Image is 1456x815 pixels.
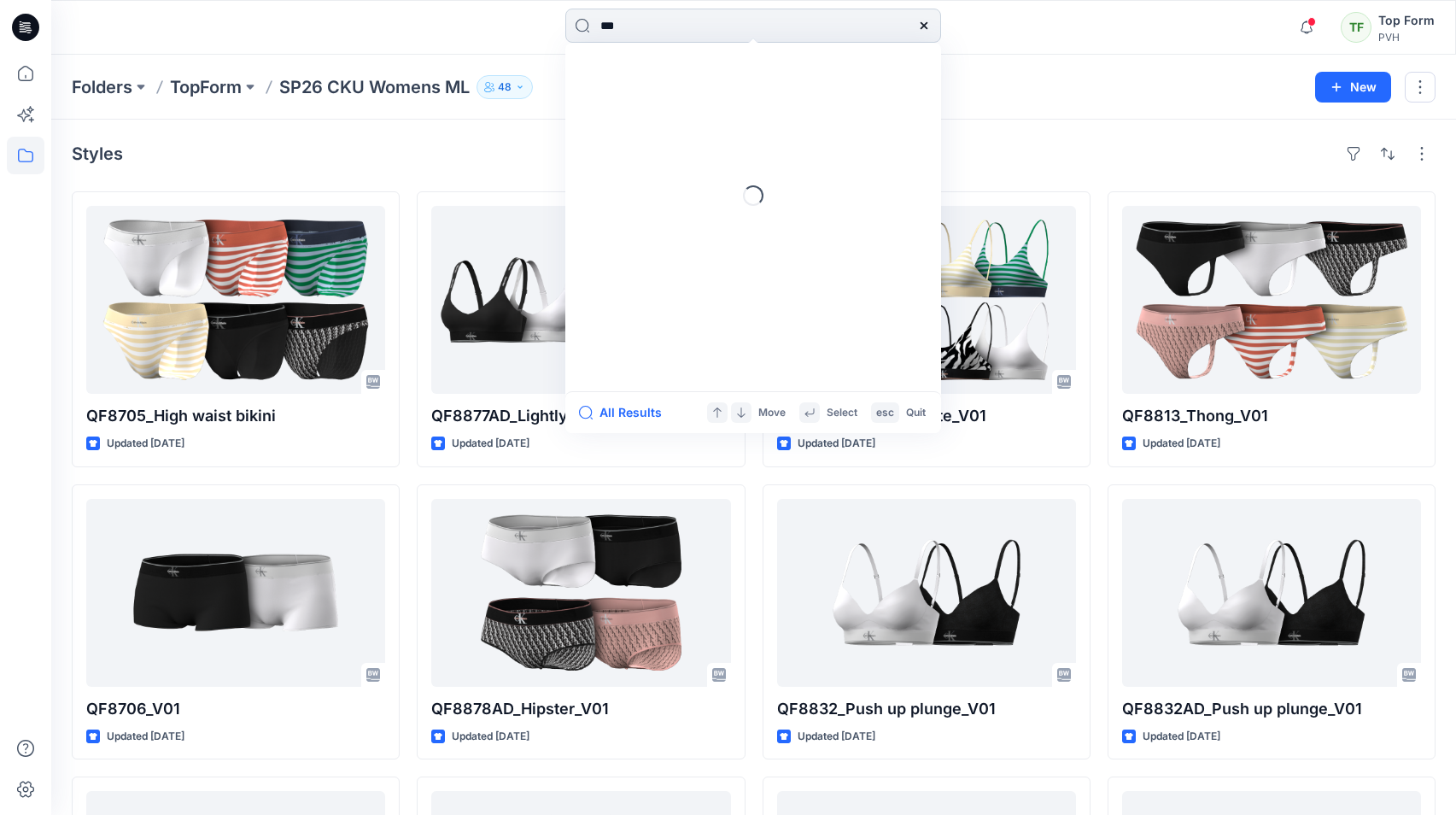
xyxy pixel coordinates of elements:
p: Updated [DATE] [107,728,184,746]
p: Updated [DATE] [107,435,184,453]
p: QF8706_V01 [86,697,385,721]
p: Updated [DATE] [798,728,875,746]
p: QF8705_High waist bikini [86,404,385,428]
div: Top Form [1378,10,1435,31]
div: TF [1341,12,1371,43]
div: PVH [1378,31,1435,44]
p: QF8813_Thong_V01 [1122,404,1421,428]
button: All Results [579,402,673,423]
a: TopForm [170,75,242,99]
a: Folders [72,75,132,99]
p: QF8877AD_Lightly Lined Bralette_V01 [431,404,730,428]
button: New [1315,72,1391,103]
a: QF8705_High waist bikini [86,206,385,394]
p: QF8878AD_Hipster_V01 [431,697,730,721]
p: QF8832_Push up plunge_V01 [777,697,1076,721]
p: 48 [498,78,512,97]
a: QF8832AD_Push up plunge_V01 [1122,499,1421,687]
p: Updated [DATE] [1143,435,1220,453]
a: QF8878AD_Hipster_V01 [431,499,730,687]
a: QF8813_Thong_V01 [1122,206,1421,394]
p: Move [758,404,786,422]
h4: Styles [72,144,123,164]
a: QF8832_Push up plunge_V01 [777,499,1076,687]
p: Updated [DATE] [452,435,529,453]
p: esc [876,404,894,422]
p: QF8832AD_Push up plunge_V01 [1122,697,1421,721]
p: SP26 CKU Womens ML [279,75,470,99]
a: QF8706_V01 [86,499,385,687]
p: Select [827,404,857,422]
button: 48 [477,75,533,99]
a: QF8877AD_Lightly Lined Bralette_V01 [431,206,730,394]
p: Quit [906,404,926,422]
p: Updated [DATE] [798,435,875,453]
p: Updated [DATE] [1143,728,1220,746]
p: Updated [DATE] [452,728,529,746]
